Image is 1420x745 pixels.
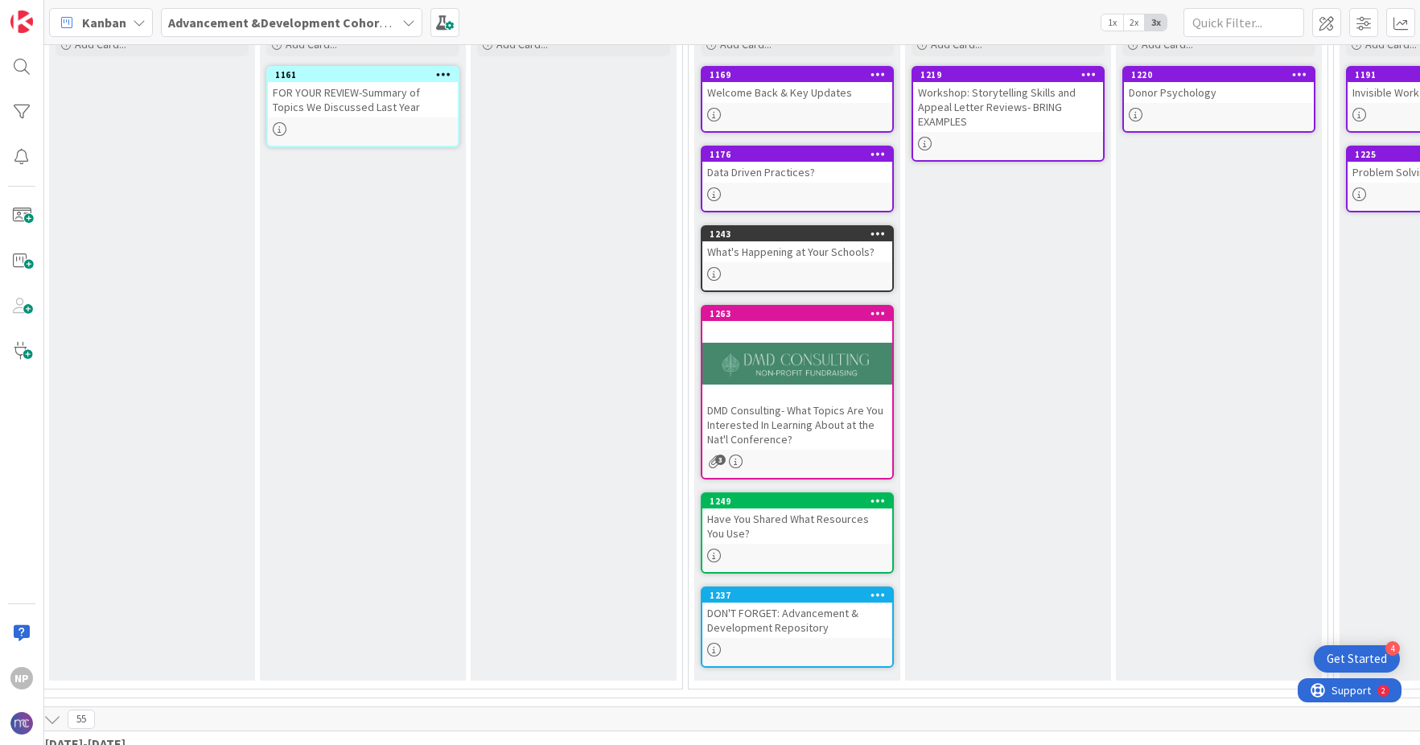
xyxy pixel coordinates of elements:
div: 1169 [710,69,892,80]
div: 1161FOR YOUR REVIEW-Summary of Topics We Discussed Last Year [268,68,458,117]
span: Add Card... [286,37,337,51]
div: Data Driven Practices? [702,162,892,183]
span: Add Card... [720,37,772,51]
div: 1243 [710,228,892,240]
div: DMD Consulting- What Topics Are You Interested In Learning About at the Nat'l Conference? [702,400,892,450]
div: 1243 [702,227,892,241]
div: 2 [84,6,88,19]
span: Kanban [82,13,126,32]
span: 55 [68,710,95,729]
div: 1220 [1131,69,1314,80]
span: 3x [1145,14,1167,31]
span: Add Card... [75,37,126,51]
img: avatar [10,712,33,735]
div: 1263DMD Consulting- What Topics Are You Interested In Learning About at the Nat'l Conference? [702,307,892,450]
div: What's Happening at Your Schools? [702,241,892,262]
div: 1249Have You Shared What Resources You Use? [702,494,892,544]
div: 1219 [920,69,1103,80]
div: Open Get Started checklist, remaining modules: 4 [1314,645,1400,673]
div: 1219 [913,68,1103,82]
span: Add Card... [1365,37,1417,51]
span: 2x [1123,14,1145,31]
span: Support [34,2,73,22]
div: 1237 [702,588,892,603]
div: Workshop: Storytelling Skills and Appeal Letter Reviews- BRING EXAMPLES [913,82,1103,132]
img: Visit kanbanzone.com [10,10,33,33]
div: 1169 [702,68,892,82]
div: Donor Psychology [1124,82,1314,103]
div: 1249 [702,494,892,508]
div: 1220Donor Psychology [1124,68,1314,103]
div: 1263 [702,307,892,321]
div: 1169Welcome Back & Key Updates [702,68,892,103]
div: FOR YOUR REVIEW-Summary of Topics We Discussed Last Year [268,82,458,117]
div: 1176Data Driven Practices? [702,147,892,183]
div: 1161 [275,69,458,80]
span: Add Card... [496,37,548,51]
div: 1237 [710,590,892,601]
div: Get Started [1327,651,1387,667]
div: 1176 [702,147,892,162]
input: Quick Filter... [1183,8,1304,37]
div: 1263 [710,308,892,319]
span: Add Card... [1142,37,1193,51]
div: 1161 [268,68,458,82]
div: Welcome Back & Key Updates [702,82,892,103]
div: 1249 [710,496,892,507]
div: 1220 [1124,68,1314,82]
span: 1x [1101,14,1123,31]
div: Have You Shared What Resources You Use? [702,508,892,544]
div: 1176 [710,149,892,160]
div: 1237DON'T FORGET: Advancement & Development Repository [702,588,892,638]
div: DON'T FORGET: Advancement & Development Repository [702,603,892,638]
span: 3 [715,455,726,465]
div: 4 [1385,641,1400,656]
div: NP [10,667,33,689]
div: 1243What's Happening at Your Schools? [702,227,892,262]
span: Add Card... [931,37,982,51]
b: Advancement &Development Cohort Calls [168,14,417,31]
div: 1219Workshop: Storytelling Skills and Appeal Letter Reviews- BRING EXAMPLES [913,68,1103,132]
